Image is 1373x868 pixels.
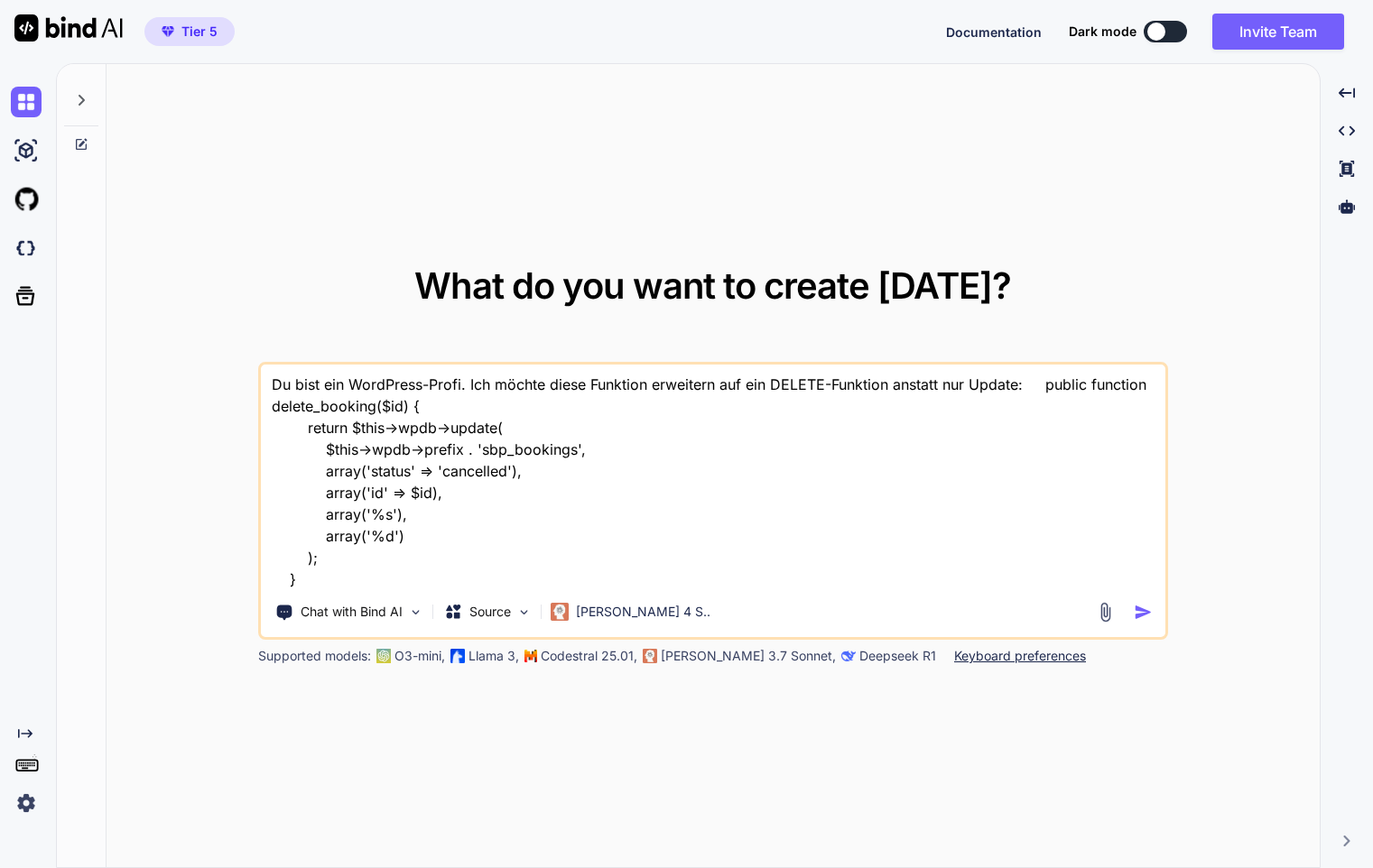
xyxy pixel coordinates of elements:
img: chat [11,87,42,117]
span: Documentation [946,24,1042,40]
img: githubLight [11,184,42,215]
img: Mistral-AI [524,650,537,662]
img: attachment [1095,602,1116,623]
img: icon [1134,603,1153,622]
img: Bind AI [14,14,123,42]
p: Keyboard preferences [954,647,1086,665]
img: GPT-4 [376,649,391,663]
button: premiumTier 5 [144,17,235,46]
span: Tier 5 [181,23,218,41]
button: Documentation [946,23,1042,42]
textarea: Du bist ein WordPress-Profi. Ich möchte diese Funktion erweitern auf ein DELETE-Funktion anstatt ... [261,365,1165,588]
img: Pick Models [516,605,532,620]
img: Llama2 [450,649,465,663]
p: Llama 3, [468,647,519,665]
img: Claude 4 Sonnet [551,603,569,621]
img: Pick Tools [408,605,423,620]
p: Supported models: [258,647,371,665]
img: claude [643,649,657,663]
p: [PERSON_NAME] 3.7 Sonnet, [661,647,836,665]
p: O3-mini, [394,647,445,665]
p: Chat with Bind AI [301,603,403,621]
p: Deepseek R1 [859,647,936,665]
img: settings [11,788,42,818]
img: ai-studio [11,135,42,166]
p: Codestral 25.01, [541,647,637,665]
span: What do you want to create [DATE]? [414,263,1011,308]
img: claude [841,649,856,663]
p: Source [469,603,511,621]
img: darkCloudIdeIcon [11,233,42,263]
span: Dark mode [1069,23,1136,41]
img: premium [162,26,174,37]
p: [PERSON_NAME] 4 S.. [576,603,710,621]
button: Invite Team [1212,14,1344,50]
